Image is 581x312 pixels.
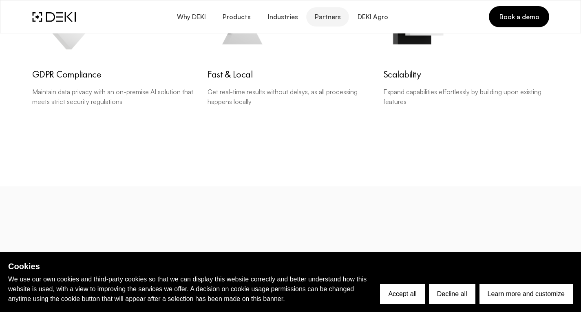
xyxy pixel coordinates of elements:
[222,13,251,21] span: Products
[32,87,198,106] p: Maintain data privacy with an on-premise AI solution that meets strict security regulations
[429,284,475,304] button: Decline all
[208,87,373,106] p: Get real-time results without delays, as all processing happens locally
[380,284,424,304] button: Accept all
[357,13,388,21] span: DEKI Agro
[267,13,298,21] span: Industries
[259,7,306,27] button: Industries
[383,87,549,106] p: Expand capabilities effortlessly by building upon existing features
[306,7,349,27] a: Partners
[489,6,549,27] a: Book a demo
[32,12,76,22] img: DEKI Logo
[499,12,539,21] span: Book a demo
[383,69,549,80] h4: Scalability
[208,69,373,80] h4: Fast & Local
[8,260,375,272] h2: Cookies
[176,13,205,21] span: Why DEKI
[214,7,259,27] button: Products
[479,284,573,304] button: Learn more and customize
[8,274,375,304] p: We use our own cookies and third-party cookies so that we can display this website correctly and ...
[168,7,214,27] button: Why DEKI
[349,7,396,27] a: DEKI Agro
[32,69,198,80] h4: GDPR Compliance
[314,13,341,21] span: Partners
